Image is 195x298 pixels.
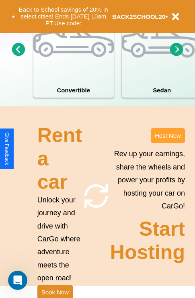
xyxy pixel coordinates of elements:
h2: Rent a car [37,124,82,194]
b: BACK2SCHOOL20 [112,13,166,20]
div: Give Feedback [4,133,10,165]
button: Back to School savings of 20% in select cities! Ends [DATE] 10am PT.Use code: [15,4,112,29]
h2: Start Hosting [110,217,185,264]
p: Unlock your journey and drive with CarGo where adventure meets the open road! [37,194,82,285]
p: Rev up your earnings, share the wheels and power your profits by hosting your car on CarGo! [110,147,185,212]
h4: Convertible [33,83,114,98]
iframe: Intercom live chat [8,271,27,290]
button: Host Now [151,128,185,143]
